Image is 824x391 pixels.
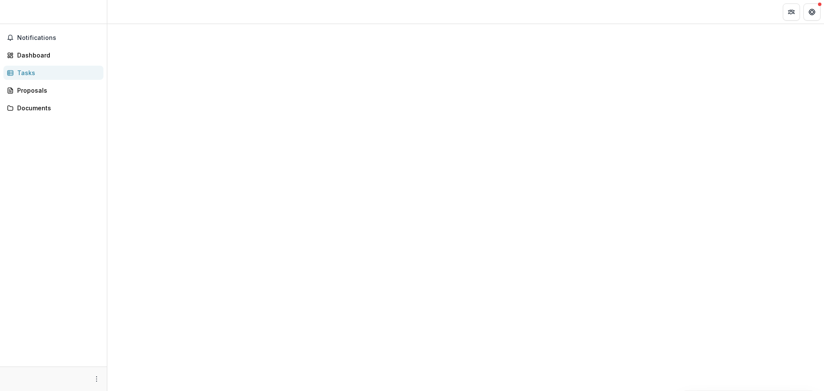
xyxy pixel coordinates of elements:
button: More [91,374,102,384]
div: Proposals [17,86,97,95]
div: Tasks [17,68,97,77]
button: Notifications [3,31,103,45]
button: Get Help [803,3,821,21]
div: Dashboard [17,51,97,60]
div: Documents [17,103,97,112]
a: Tasks [3,66,103,80]
a: Dashboard [3,48,103,62]
a: Proposals [3,83,103,97]
a: Documents [3,101,103,115]
button: Partners [783,3,800,21]
span: Notifications [17,34,100,42]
